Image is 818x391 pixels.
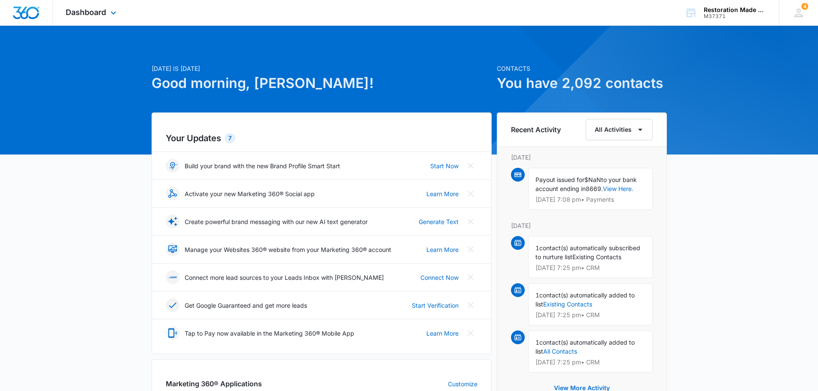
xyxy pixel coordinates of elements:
span: contact(s) automatically added to list [535,339,635,355]
span: contact(s) automatically added to list [535,291,635,308]
span: contact(s) automatically subscribed to nurture list [535,244,640,261]
p: Connect more lead sources to your Leads Inbox with [PERSON_NAME] [185,273,384,282]
h2: Marketing 360® Applications [166,379,262,389]
span: 4 [801,3,808,10]
button: Close [464,215,477,228]
h6: Recent Activity [511,124,561,135]
a: Generate Text [419,217,459,226]
span: Payout issued for [535,176,584,183]
h1: Good morning, [PERSON_NAME]! [152,73,492,94]
button: Close [464,242,477,256]
p: [DATE] 7:25 pm • CRM [535,359,645,365]
span: Existing Contacts [572,253,621,261]
span: 1 [535,291,539,299]
p: Get Google Guaranteed and get more leads [185,301,307,310]
div: account id [704,13,766,19]
button: Close [464,298,477,312]
button: Close [464,187,477,200]
h2: Your Updates [166,132,477,145]
p: [DATE] 7:25 pm • CRM [535,312,645,318]
a: Learn More [426,329,459,338]
button: All Activities [586,119,653,140]
span: $NaN [584,176,601,183]
p: Build your brand with the new Brand Profile Smart Start [185,161,340,170]
div: account name [704,6,766,13]
p: [DATE] 7:25 pm • CRM [535,265,645,271]
span: 1 [535,339,539,346]
div: 7 [225,133,235,143]
h1: You have 2,092 contacts [497,73,667,94]
a: Learn More [426,245,459,254]
a: Connect Now [420,273,459,282]
a: Start Now [430,161,459,170]
p: Activate your new Marketing 360® Social app [185,189,315,198]
p: [DATE] is [DATE] [152,64,492,73]
a: Start Verification [412,301,459,310]
p: Tap to Pay now available in the Marketing 360® Mobile App [185,329,354,338]
button: Close [464,159,477,173]
span: Dashboard [66,8,106,17]
p: [DATE] 7:08 pm • Payments [535,197,645,203]
p: Manage your Websites 360® website from your Marketing 360® account [185,245,391,254]
p: Contacts [497,64,667,73]
button: Close [464,326,477,340]
a: Customize [448,379,477,388]
a: Existing Contacts [543,300,592,308]
p: Create powerful brand messaging with our new AI text generator [185,217,368,226]
a: All Contacts [543,348,577,355]
p: [DATE] [511,221,653,230]
span: 1 [535,244,539,252]
a: Learn More [426,189,459,198]
button: Close [464,270,477,284]
p: [DATE] [511,153,653,162]
span: 8669. [586,185,603,192]
a: View Here. [603,185,633,192]
div: notifications count [801,3,808,10]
